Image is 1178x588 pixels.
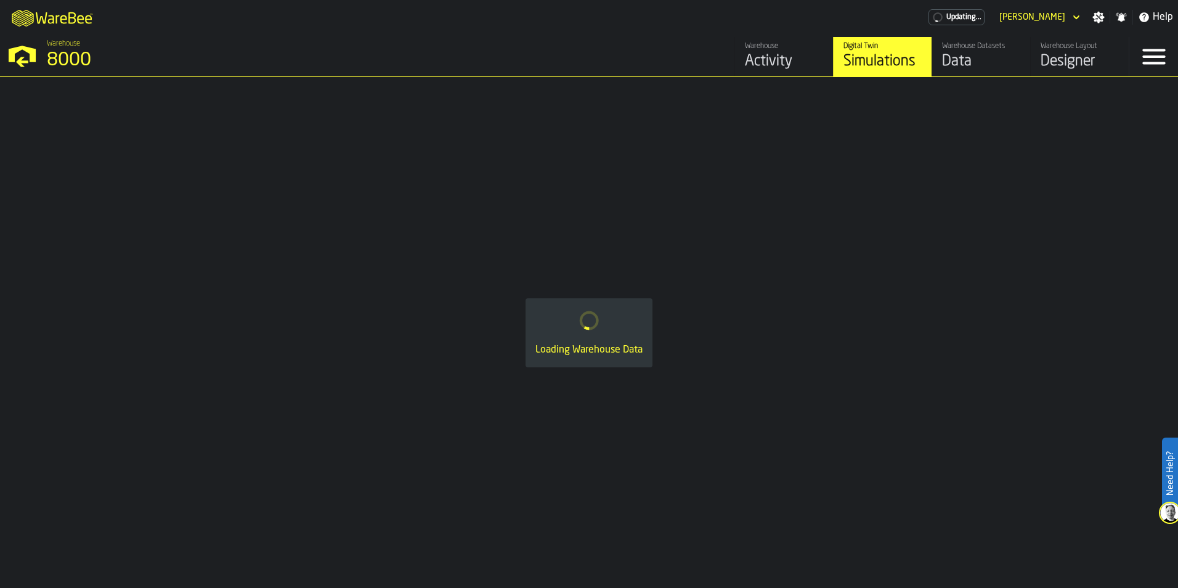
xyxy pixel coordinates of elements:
[928,9,985,25] div: Menu Subscription
[999,12,1065,22] div: DropdownMenuValue-Hannes Vertamo Vertamo
[833,37,932,76] a: link-to-/wh/i/b2e041e4-2753-4086-a82a-958e8abdd2c7/simulations
[942,42,1020,51] div: Warehouse Datasets
[942,52,1020,71] div: Data
[1129,37,1178,76] label: button-toggle-Menu
[994,10,1083,25] div: DropdownMenuValue-Hannes Vertamo Vertamo
[843,52,922,71] div: Simulations
[535,343,643,357] div: Loading Warehouse Data
[47,49,380,71] div: 8000
[1087,11,1110,23] label: button-toggle-Settings
[1153,10,1173,25] span: Help
[928,9,985,25] a: link-to-/wh/i/b2e041e4-2753-4086-a82a-958e8abdd2c7/pricing/
[734,37,833,76] a: link-to-/wh/i/b2e041e4-2753-4086-a82a-958e8abdd2c7/feed/
[932,37,1030,76] a: link-to-/wh/i/b2e041e4-2753-4086-a82a-958e8abdd2c7/data
[843,42,922,51] div: Digital Twin
[1110,11,1132,23] label: button-toggle-Notifications
[745,42,823,51] div: Warehouse
[1133,10,1178,25] label: button-toggle-Help
[1041,52,1119,71] div: Designer
[1163,439,1177,508] label: Need Help?
[1030,37,1129,76] a: link-to-/wh/i/b2e041e4-2753-4086-a82a-958e8abdd2c7/designer
[1041,42,1119,51] div: Warehouse Layout
[47,39,80,48] span: Warehouse
[946,13,981,22] span: Updating...
[745,52,823,71] div: Activity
